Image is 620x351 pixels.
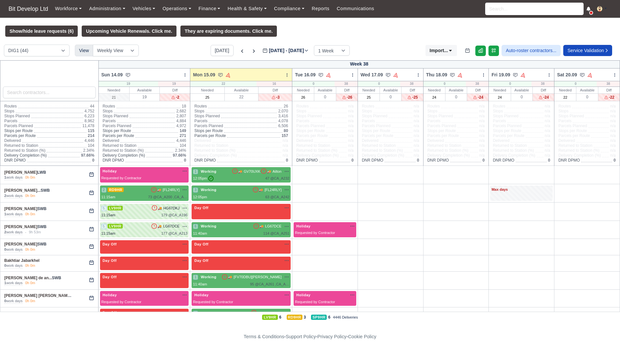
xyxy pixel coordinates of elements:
[25,247,35,252] div: 0h 0m
[85,109,94,113] span: 4,752
[265,224,281,229] span: LG67DCE
[427,109,438,114] span: Stops
[265,195,274,199] span: 63 @
[558,104,571,109] span: Routes
[427,138,444,143] span: Delivered
[5,3,52,15] a: Bit Develop Ltd
[4,114,30,119] span: Stops Planned
[358,81,400,87] div: 0
[348,114,354,118] span: n/a
[414,138,419,143] span: n/a
[284,104,288,108] span: 26
[90,104,94,108] span: 44
[193,71,215,78] span: Mon 15.09
[414,153,419,158] span: n/a
[414,128,419,133] span: n/a
[296,124,325,128] span: Parcels Planned
[414,133,419,138] span: n/a
[296,133,328,138] span: Parcels per Route
[598,93,620,101] div: -22
[195,2,224,15] a: Finance
[176,138,186,143] span: 4,446
[414,114,419,118] span: n/a
[493,128,521,133] span: Stops per Route
[296,109,306,114] span: Stops
[479,114,485,118] span: n/a
[292,87,314,93] div: Needed
[4,293,88,298] a: [PERSON_NAME] [PERSON_NAME] Ascen...
[493,133,524,138] span: Parcels per Route
[427,143,461,148] span: Returned to Station
[610,138,616,143] span: n/a
[184,158,186,163] span: 0
[545,114,550,118] span: n/a
[610,109,616,113] span: n/a
[545,138,550,143] span: n/a
[99,81,158,87] div: 19
[296,138,313,143] span: Delivered
[479,109,485,113] span: n/a
[179,143,186,148] span: 104
[479,153,485,158] span: n/a
[466,81,489,87] div: 38
[273,169,282,174] span: Ailton
[283,153,288,158] span: n/a
[173,153,186,158] span: 97.66%
[467,93,488,101] div: -24
[493,124,521,128] span: Parcels Planned
[557,71,577,78] span: Sat 20.09
[414,119,419,123] span: n/a
[263,231,274,235] span: 114 @
[103,128,131,133] span: Stops per Route
[563,45,612,56] a: Service Validation
[348,104,354,108] span: n/a
[278,109,288,113] span: 2,070
[103,138,119,143] span: Delivered
[4,311,37,316] a: [PERSON_NAME]
[533,93,554,101] div: -24
[278,114,288,118] span: 3,416
[176,119,186,123] span: 4,884
[511,87,532,93] div: Available
[296,143,330,148] span: Returned to Station
[83,148,94,153] span: 2.34%
[479,128,485,133] span: n/a
[85,114,94,118] span: 6,223
[424,81,466,87] div: 0
[493,138,509,143] span: Delivered
[402,93,423,101] div: -25
[85,138,94,143] span: 4,446
[175,148,186,153] span: 2.34%
[362,138,379,143] span: Delivered
[211,45,234,56] button: [DATE]
[425,45,457,56] button: Import...
[493,104,505,109] span: Routes
[502,45,561,56] button: Auto-roster contractors...
[159,2,195,15] a: Operations
[103,133,134,138] span: Parcels per Route
[4,158,26,163] span: DNR DPMO
[4,128,33,133] span: Stops per Route
[278,119,288,123] span: 4,078
[194,104,207,109] span: Routes
[281,133,288,138] span: 157
[194,153,237,158] span: Delivery Completion (%)
[278,124,288,128] span: 6,506
[103,143,136,148] span: Returned to Station
[493,148,534,153] span: Returned to Station (%)
[361,71,383,78] span: Wed 17.09
[270,2,308,15] a: Compliance
[362,104,374,109] span: Routes
[250,282,258,286] span: 95 @
[380,93,401,100] div: 0
[610,104,616,108] span: n/a
[244,169,260,174] span: GV70UXK
[103,109,113,114] span: Stops
[264,187,281,193] span: [FL24RLY]
[4,276,52,280] a: [PERSON_NAME] de an...
[414,109,419,113] span: n/a
[479,138,485,143] span: n/a
[103,114,128,119] span: Stops Planned
[25,281,35,286] div: 0h 0m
